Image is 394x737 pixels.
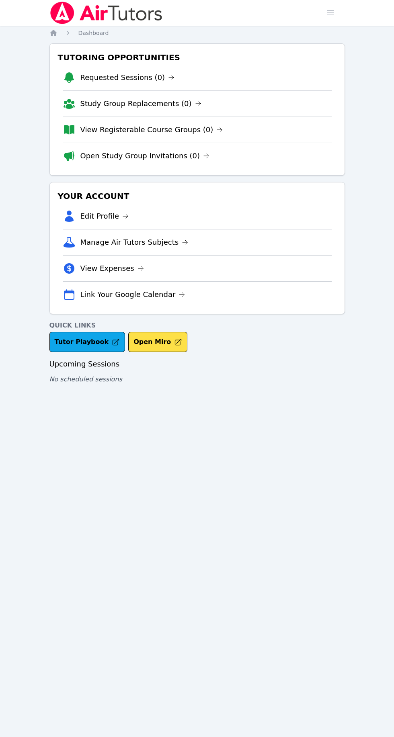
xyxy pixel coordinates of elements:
a: View Registerable Course Groups (0) [80,124,223,135]
h3: Upcoming Sessions [49,358,345,370]
img: Air Tutors [49,2,163,24]
a: Edit Profile [80,211,129,222]
a: Study Group Replacements (0) [80,98,201,109]
span: Dashboard [78,30,109,36]
a: Dashboard [78,29,109,37]
h3: Tutoring Opportunities [56,50,338,65]
a: Requested Sessions (0) [80,72,175,83]
h3: Your Account [56,189,338,203]
a: Manage Air Tutors Subjects [80,237,189,248]
a: Link Your Google Calendar [80,289,185,300]
span: No scheduled sessions [49,375,122,383]
a: Tutor Playbook [49,332,125,352]
a: Open Study Group Invitations (0) [80,150,210,162]
h4: Quick Links [49,321,345,330]
nav: Breadcrumb [49,29,345,37]
a: View Expenses [80,263,144,274]
button: Open Miro [128,332,187,352]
